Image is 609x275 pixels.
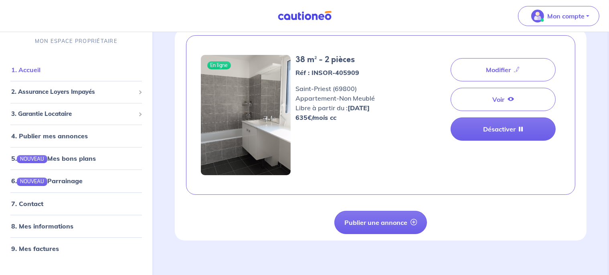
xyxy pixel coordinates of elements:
[11,66,40,74] a: 1. Accueil
[11,222,73,230] a: 8. Mes informations
[3,84,149,100] div: 2. Assurance Loyers Impayés
[35,37,117,45] p: MON ESPACE PROPRIÉTAIRE
[3,195,149,211] div: 7. Contact
[308,113,336,121] em: €/mois cc
[3,173,149,189] div: 6.NOUVEAUParrainage
[451,58,556,81] a: Modifier
[11,109,135,118] span: 3. Garantie Locataire
[334,211,427,234] button: Publier une annonce
[11,244,59,252] a: 9. Mes factures
[3,218,149,234] div: 8. Mes informations
[11,132,88,140] a: 4. Publier mes annonces
[531,10,544,22] img: illu_account_valid_menu.svg
[3,62,149,78] div: 1. Accueil
[11,87,135,97] span: 2. Assurance Loyers Impayés
[295,69,359,77] strong: Réf : INSOR-405909
[547,11,585,21] p: Mon compte
[11,199,43,207] a: 7. Contact
[3,240,149,256] div: 9. Mes factures
[207,61,231,69] span: En ligne
[451,88,556,111] a: Voir
[11,154,96,162] a: 5.NOUVEAUMes bons plans
[295,113,336,121] strong: 635
[518,6,599,26] button: illu_account_valid_menu.svgMon compte
[451,117,556,141] a: Désactiver
[295,55,406,65] h5: 38 m² - 2 pièces
[295,85,406,113] span: Saint-Priest (69800) Appartement - Non Meublé
[201,55,291,175] img: IMG_20250811_104747.jpg
[11,177,83,185] a: 6.NOUVEAUParrainage
[275,11,335,21] img: Cautioneo
[295,103,406,113] p: Libre à partir du :
[3,106,149,121] div: 3. Garantie Locataire
[3,128,149,144] div: 4. Publier mes annonces
[348,104,370,112] strong: [DATE]
[3,150,149,166] div: 5.NOUVEAUMes bons plans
